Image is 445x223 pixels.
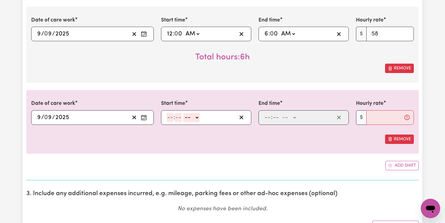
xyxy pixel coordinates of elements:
span: 0 [44,31,48,37]
span: : [173,31,174,37]
span: $ [356,110,367,125]
button: Clear date [130,113,139,122]
button: Clear date [130,29,139,38]
button: Enter the date of care work [139,113,149,122]
span: : [173,114,175,121]
label: Hourly rate [356,16,384,24]
input: -- [167,29,173,38]
span: Total hours worked: 6 hours [195,53,250,62]
button: Enter the date of care work [139,29,149,38]
span: / [52,31,55,37]
input: ---- [55,29,69,38]
h2: 3. Include any additional expenses incurred, e.g. mileage, parking fees or other ad-hoc expenses ... [26,190,419,198]
em: No expenses have been included. [178,206,268,212]
input: -- [175,29,183,38]
input: -- [272,113,279,122]
input: ---- [55,113,69,122]
span: / [52,114,55,121]
span: 0 [174,31,178,37]
label: Date of care work [31,16,75,24]
input: -- [44,113,52,122]
label: Hourly rate [356,100,384,108]
input: -- [271,29,279,38]
input: -- [264,29,269,38]
label: Start time [161,100,185,108]
span: / [41,114,44,121]
input: -- [44,29,52,38]
button: Remove this shift [385,64,414,73]
input: -- [37,29,41,38]
span: / [41,31,44,37]
input: -- [167,113,173,122]
iframe: Button to launch messaging window [421,199,440,218]
input: -- [175,113,182,122]
label: Start time [161,16,185,24]
span: : [271,114,272,121]
button: Add another shift [385,161,419,170]
span: 0 [44,115,48,121]
label: End time [259,16,280,24]
button: Remove this shift [385,135,414,144]
input: -- [264,113,271,122]
label: End time [259,100,280,108]
span: 0 [270,31,274,37]
label: Date of care work [31,100,75,108]
input: -- [37,113,41,122]
span: $ [356,27,367,41]
span: : [269,31,270,37]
